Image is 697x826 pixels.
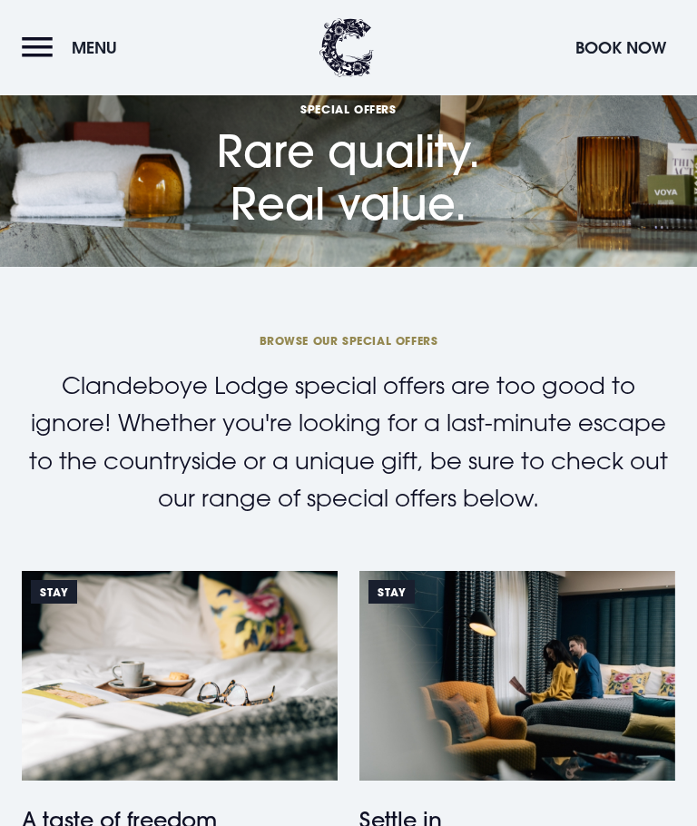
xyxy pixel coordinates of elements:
span: Menu [72,37,117,58]
span: BROWSE OUR SPECIAL OFFERS [22,333,675,348]
span: Special Offers [217,102,480,116]
img: Clandeboye Lodge [319,18,374,77]
img: https://clandeboyelodge.s3-assets.com/offer-thumbnails/Settle-In-464x309.jpg [359,571,675,782]
p: Clandeboye Lodge special offers are too good to ignore! Whether you're looking for a last-minute ... [22,367,675,517]
span: Stay [31,580,77,604]
img: https://clandeboyelodge.s3-assets.com/offer-thumbnails/taste-of-freedom-special-offers-2025.png [22,571,338,782]
button: Menu [22,28,126,67]
span: Stay [368,580,415,604]
button: Book Now [566,28,675,67]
